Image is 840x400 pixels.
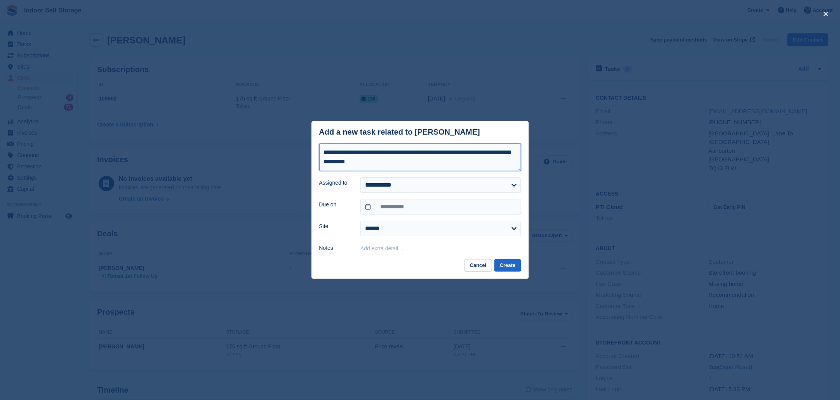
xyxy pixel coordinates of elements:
[319,128,480,137] div: Add a new task related to [PERSON_NAME]
[319,222,351,230] label: Site
[319,179,351,187] label: Assigned to
[319,201,351,209] label: Due on
[319,244,351,252] label: Notes
[464,259,492,272] button: Cancel
[360,245,403,251] button: Add extra detail…
[494,259,521,272] button: Create
[820,8,832,20] button: close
